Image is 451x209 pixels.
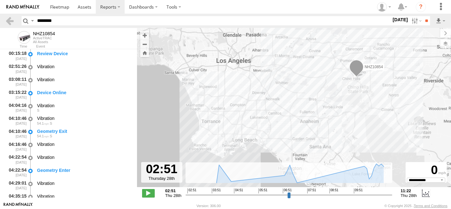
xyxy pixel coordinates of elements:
div: 04:35:15 [DATE] [5,193,27,204]
div: 03:15:22 [DATE] [5,89,27,101]
button: Zoom Home [140,49,149,57]
span: Heading: 198 [50,121,52,125]
div: Vibration [37,193,131,199]
div: Vibration [37,180,131,186]
span: 03:51 [212,188,221,193]
span: 08:51 [330,188,338,193]
div: 04:16:46 [DATE] [5,140,27,152]
div: 04:10:46 [DATE] [5,127,27,139]
div: 04:04:16 [DATE] [5,102,27,114]
div: Vibration [37,115,131,121]
a: Terms and Conditions [414,204,448,208]
div: Vibration [37,77,131,82]
div: © Copyright 2025 - [384,204,448,208]
div: Vibration [37,103,131,108]
span: Thu 28th Aug 2025 [165,193,181,198]
div: ActiveTRAC [33,36,55,40]
span: 04:51 [234,188,243,193]
span: 06:51 [283,188,292,193]
span: 09:51 [354,188,363,193]
div: Version: 306.00 [197,204,221,208]
span: 02:51 [187,188,196,193]
strong: 11:22 [401,188,417,193]
div: 02:51:26 [DATE] [5,63,27,75]
div: All Assets [33,40,55,44]
div: 04:22:54 [DATE] [5,167,27,178]
div: Vibration [37,64,131,69]
span: Heading: 198 [50,134,52,138]
div: Vibration [37,141,131,147]
span: 54.1 [37,134,49,138]
a: Back to previous Page [5,16,14,25]
label: Search Filter Options [409,16,423,25]
span: 07:51 [307,188,316,193]
strong: 02:51 [165,188,181,193]
div: NHZ10854 - View Asset History [33,31,55,36]
img: rand-logo.svg [6,5,39,9]
div: 04:29:01 [DATE] [5,180,27,191]
div: Device Online [37,90,131,95]
i: ? [416,2,426,12]
div: Zulema McIntosch [375,2,393,12]
button: Zoom out [140,40,149,49]
div: Event [36,45,137,48]
div: 03:08:11 [DATE] [5,76,27,88]
button: Zoom in [140,31,149,40]
div: Time [5,45,27,48]
div: Geometry Enter [37,167,131,173]
span: Heading: 193 [37,108,39,112]
a: Visit our Website [3,203,33,209]
div: 04:22:54 [DATE] [5,153,27,165]
label: Export results as... [435,16,446,25]
div: 00:15:18 [DATE] [5,50,27,62]
label: Search Query [30,16,35,25]
div: 04:10:46 [DATE] [5,115,27,127]
span: NHZ10854 [365,64,383,69]
div: Review Device [37,51,131,56]
label: [DATE] [391,16,409,23]
div: 0 [407,163,446,178]
span: 05:51 [258,188,267,193]
div: Geometry Exit [37,128,131,134]
span: Thu 28th Aug 2025 [401,193,417,198]
div: Vibration [37,154,131,160]
span: 54.1 [37,121,49,125]
label: Play/Stop [142,189,155,197]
